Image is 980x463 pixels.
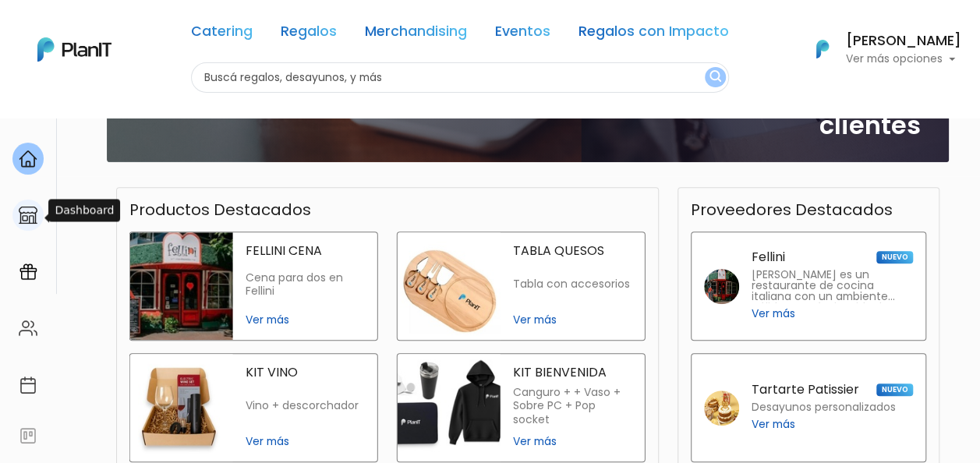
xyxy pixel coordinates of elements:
[130,354,233,461] img: kit vino
[55,126,100,140] strong: PLAN IT
[398,232,501,340] img: tabla quesos
[397,231,646,341] a: tabla quesos TABLA QUESOS Tabla con accesorios Ver más
[246,271,365,299] p: Cena para dos en Fellini
[846,34,961,48] h6: [PERSON_NAME]
[191,62,729,93] input: Buscá regalos, desayunos, y más
[19,426,37,445] img: feedback-78b5a0c8f98aac82b08bfc38622c3050aee476f2c9584af64705fc4e61158814.svg
[126,94,157,125] img: user_04fe99587a33b9844688ac17b531be2b.png
[752,402,896,413] p: Desayunos personalizados
[709,70,721,85] img: search_button-432b6d5273f82d61273b3651a40e1bd1b912527efae98b1b7a1b2c0702e16a8d.svg
[37,37,111,62] img: PlanIt Logo
[513,312,632,328] span: Ver más
[805,32,840,66] img: PlanIt Logo
[281,25,337,44] a: Regalos
[691,231,926,341] a: Fellini NUEVO [PERSON_NAME] es un restaurante de cocina italiana con un ambiente cálido y auténti...
[578,25,729,44] a: Regalos con Impacto
[752,383,859,396] p: Tartarte Patissier
[513,366,632,379] p: KIT BIENVENIDA
[246,245,365,257] p: FELLINI CENA
[752,416,795,433] span: Ver más
[752,306,795,322] span: Ver más
[129,231,378,341] a: fellini cena FELLINI CENA Cena para dos en Fellini Ver más
[19,206,37,224] img: marketplace-4ceaa7011d94191e9ded77b95e3339b90024bf715f7c57f8cf31f2d8c509eaba.svg
[129,200,311,219] h3: Productos Destacados
[397,353,646,462] a: kit bienvenida KIT BIENVENIDA Canguro + + Vaso + Sobre PC + Pop socket Ver más
[238,234,265,253] i: insert_emoticon
[876,383,912,396] span: NUEVO
[242,118,265,142] i: keyboard_arrow_down
[691,353,926,462] a: Tartarte Patissier NUEVO Desayunos personalizados Ver más
[141,78,172,109] img: user_d58e13f531133c46cb30575f4d864daf.jpeg
[846,54,961,65] p: Ver más opciones
[55,143,260,195] p: Ya probaste PlanitGO? Vas a poder automatizarlas acciones de todo el año. Escribinos para saber más!
[157,94,188,125] span: J
[704,391,739,426] img: tartarte patissier
[246,366,365,379] p: KIT VINO
[513,433,632,450] span: Ver más
[513,386,632,426] p: Canguro + + Vaso + Sobre PC + Pop socket
[191,25,253,44] a: Catering
[398,354,501,461] img: kit bienvenida
[246,312,365,328] span: Ver más
[495,25,550,44] a: Eventos
[19,319,37,338] img: people-662611757002400ad9ed0e3c099ab2801c6687ba6c219adb57efc949bc21e19d.svg
[876,251,912,263] span: NUEVO
[81,237,238,253] span: ¡Escríbenos!
[752,251,785,263] p: Fellini
[129,353,378,462] a: kit vino KIT VINO Vino + descorchador Ver más
[691,200,893,219] h3: Proveedores Destacados
[365,25,467,44] a: Merchandising
[513,277,632,291] p: Tabla con accesorios
[19,263,37,281] img: campaigns-02234683943229c281be62815700db0a1741e53638e28bf9629b52c665b00959.svg
[130,232,233,340] img: fellini cena
[41,109,274,207] div: PLAN IT Ya probaste PlanitGO? Vas a poder automatizarlas acciones de todo el año. Escribinos para...
[265,234,296,253] i: send
[796,29,961,69] button: PlanIt Logo [PERSON_NAME] Ver más opciones
[513,245,632,257] p: TABLA QUESOS
[246,433,365,450] span: Ver más
[752,270,913,302] p: [PERSON_NAME] es un restaurante de cocina italiana con un ambiente cálido y auténtico, ideal para...
[704,269,739,304] img: fellini
[41,94,274,125] div: J
[246,399,365,412] p: Vino + descorchador
[48,199,120,221] div: Dashboard
[19,376,37,394] img: calendar-87d922413cdce8b2cf7b7f5f62616a5cf9e4887200fb71536465627b3292af00.svg
[19,150,37,168] img: home-e721727adea9d79c4d83392d1f703f7f8bce08238fde08b1acbfd93340b81755.svg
